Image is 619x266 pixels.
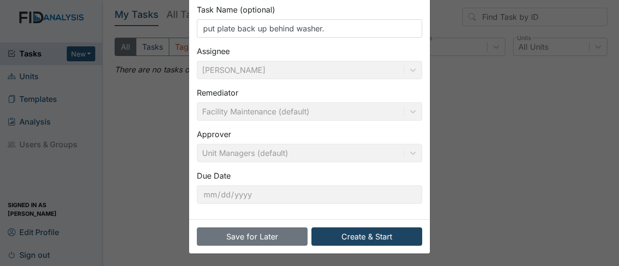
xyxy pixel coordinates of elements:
[197,45,230,57] label: Assignee
[197,128,231,140] label: Approver
[311,227,422,246] button: Create & Start
[197,227,308,246] button: Save for Later
[197,87,238,98] label: Remediator
[197,4,275,15] label: Task Name (optional)
[197,170,231,182] label: Due Date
